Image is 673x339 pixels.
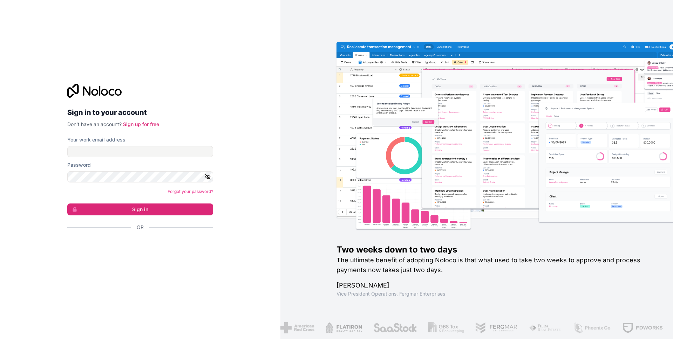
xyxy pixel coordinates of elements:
[67,136,125,143] label: Your work email address
[67,171,213,182] input: Password
[557,322,595,333] img: /assets/phoenix-BREaitsQ.png
[265,322,299,333] img: /assets/american-red-cross-BAupjrZR.png
[67,203,213,215] button: Sign in
[67,146,213,157] input: Email address
[67,121,122,127] span: Don't have an account?
[336,290,651,297] h1: Vice President Operations , Fergmar Enterprises
[413,322,448,333] img: /assets/gbstax-C-GtDUiK.png
[67,161,91,168] label: Password
[123,121,159,127] a: Sign up for free
[336,244,651,255] h1: Two weeks down to two days
[606,322,647,333] img: /assets/fdworks-Bi04fVtw.png
[137,224,144,231] span: Or
[336,281,651,290] h1: [PERSON_NAME]
[168,189,213,194] a: Forgot your password?
[67,106,213,119] h2: Sign in to your account
[310,322,346,333] img: /assets/flatiron-C8eUkumj.png
[514,322,546,333] img: /assets/fiera-fwj2N5v4.png
[460,322,502,333] img: /assets/fergmar-CudnrXN5.png
[336,255,651,275] h2: The ultimate benefit of adopting Noloco is that what used to take two weeks to approve and proces...
[358,322,402,333] img: /assets/saastock-C6Zbiodz.png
